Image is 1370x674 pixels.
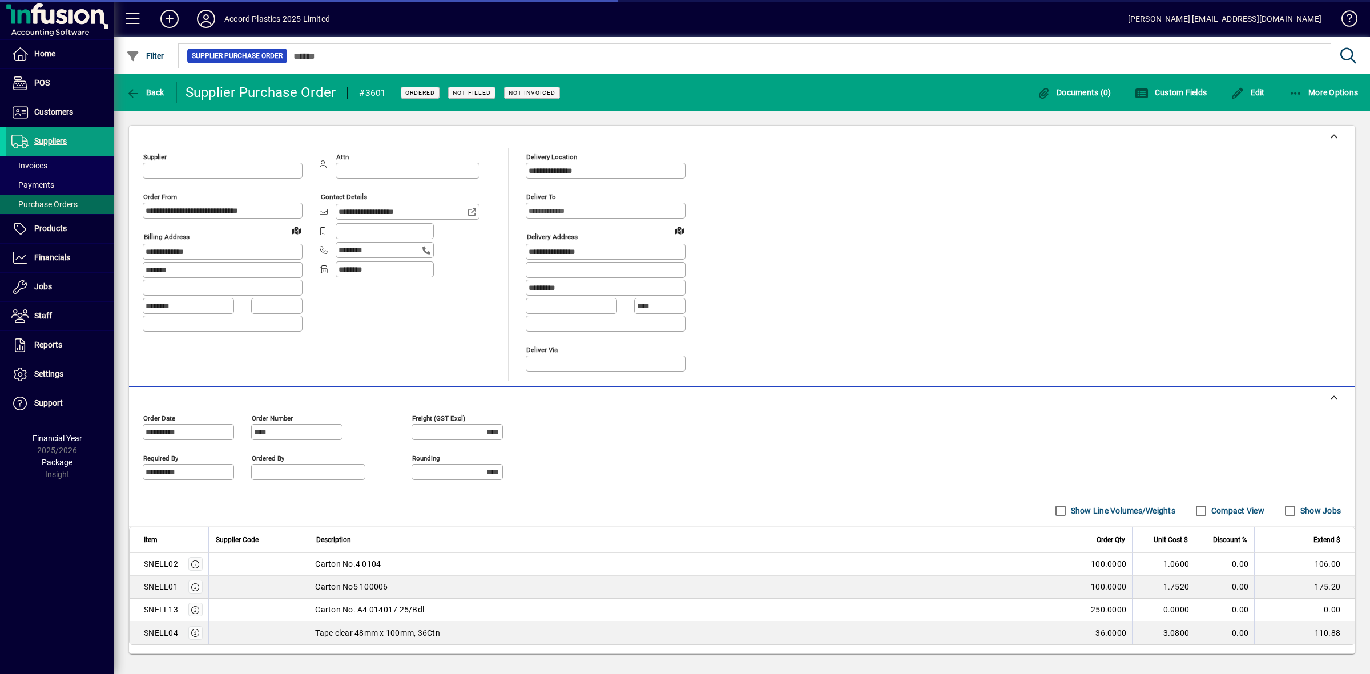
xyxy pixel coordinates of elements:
button: Filter [123,46,167,66]
div: #3601 [359,84,386,102]
app-page-header-button: Back [114,82,177,103]
button: Custom Fields [1132,82,1210,103]
span: Not Filled [453,89,491,96]
button: Edit [1228,82,1268,103]
label: Show Line Volumes/Weights [1069,505,1175,516]
mat-label: Rounding [412,454,440,462]
mat-label: Order date [143,414,175,422]
span: Tape clear 48mm x 100mm, 36Ctn [315,627,440,639]
td: 175.20 [1254,576,1355,599]
mat-label: Order number [252,414,293,422]
span: Reports [34,340,62,349]
mat-label: Order from [143,193,177,201]
span: Settings [34,369,63,378]
span: Filter [126,51,164,60]
td: 36.0000 [1085,621,1132,644]
a: Products [6,215,114,243]
span: Edit [1231,88,1265,97]
span: Products [34,224,67,233]
span: Ordered [405,89,435,96]
td: 1.0600 [1132,553,1195,576]
mat-label: Required by [143,454,178,462]
div: Accord Plastics 2025 Limited [224,10,330,28]
div: [PERSON_NAME] [EMAIL_ADDRESS][DOMAIN_NAME] [1128,10,1321,28]
span: Payments [11,180,54,189]
td: 0.00 [1195,621,1254,644]
div: SNELL04 [144,627,178,639]
button: Add [151,9,188,29]
div: Supplier Purchase Order [186,83,336,102]
span: Support [34,398,63,407]
span: Order Qty [1097,534,1125,546]
div: SNELL13 [144,604,178,615]
td: 100.0000 [1085,553,1132,576]
a: Knowledge Base [1333,2,1356,39]
mat-label: Delivery Location [526,153,577,161]
td: 0.00 [1254,599,1355,621]
span: Unit Cost $ [1154,534,1188,546]
span: Back [126,88,164,97]
span: Supplier Purchase Order [192,50,283,62]
span: Customers [34,107,73,116]
td: 100.0000 [1085,576,1132,599]
span: Jobs [34,282,52,291]
span: Suppliers [34,136,67,146]
div: SNELL01 [144,581,178,592]
a: Financials [6,244,114,272]
td: 0.00 [1195,553,1254,576]
td: 0.00 [1195,576,1254,599]
a: Jobs [6,273,114,301]
span: POS [34,78,50,87]
span: Invoices [11,161,47,170]
span: Staff [34,311,52,320]
a: POS [6,69,114,98]
span: Not Invoiced [509,89,555,96]
span: Carton No5 100006 [315,581,388,592]
span: Description [316,534,351,546]
span: Financial Year [33,434,82,443]
span: Custom Fields [1135,88,1207,97]
span: Carton No.4 0104 [315,558,381,570]
button: Profile [188,9,224,29]
td: 110.88 [1254,621,1355,644]
span: Discount % [1213,534,1247,546]
a: Support [6,389,114,418]
button: More Options [1286,82,1361,103]
label: Compact View [1209,505,1264,516]
span: Item [144,534,158,546]
a: Home [6,40,114,68]
span: Home [34,49,55,58]
span: Package [42,458,72,467]
td: 0.00 [1195,599,1254,621]
mat-label: Deliver via [526,345,558,353]
mat-label: Ordered by [252,454,284,462]
td: 1.7520 [1132,576,1195,599]
a: Invoices [6,156,114,175]
span: Extend $ [1313,534,1340,546]
a: Reports [6,331,114,360]
mat-label: Attn [336,153,349,161]
span: Carton No. A4 014017 25/Bdl [315,604,424,615]
td: 3.0800 [1132,621,1195,644]
div: SNELL02 [144,558,178,570]
td: 106.00 [1254,553,1355,576]
span: Documents (0) [1037,88,1111,97]
a: Customers [6,98,114,127]
span: Supplier Code [216,534,259,546]
a: View on map [287,221,305,239]
mat-label: Freight (GST excl) [412,414,465,422]
mat-label: Supplier [143,153,167,161]
a: Staff [6,302,114,330]
a: View on map [670,221,688,239]
span: Purchase Orders [11,200,78,209]
button: Documents (0) [1034,82,1114,103]
td: 0.0000 [1132,599,1195,621]
a: Settings [6,360,114,389]
span: More Options [1289,88,1359,97]
mat-label: Deliver To [526,193,556,201]
label: Show Jobs [1298,505,1341,516]
span: Financials [34,253,70,262]
button: Back [123,82,167,103]
a: Purchase Orders [6,195,114,214]
a: Payments [6,175,114,195]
